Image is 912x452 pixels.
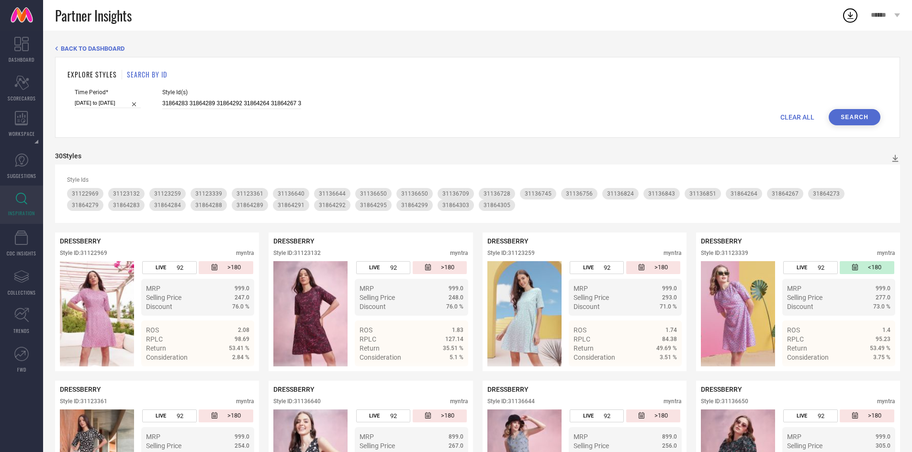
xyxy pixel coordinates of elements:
[195,202,222,209] span: 31864288
[146,442,181,450] span: Selling Price
[199,409,253,422] div: Number of days since the style was first listed on the platform
[60,261,134,366] img: Style preview image
[574,353,615,361] span: Consideration
[7,250,36,257] span: CDC INSIGHTS
[604,412,610,419] span: 92
[235,442,249,449] span: 254.0
[570,261,624,274] div: Number of days the style has been live on the platform
[787,285,801,292] span: MRP
[441,264,454,272] span: >180
[787,353,829,361] span: Consideration
[487,250,535,256] div: Style ID: 31123259
[55,152,81,160] div: 30 Styles
[868,412,881,420] span: >180
[441,412,454,420] span: >180
[701,250,748,256] div: Style ID: 31123339
[113,202,140,209] span: 31864283
[162,89,301,96] span: Style Id(s)
[882,327,890,333] span: 1.4
[787,344,807,352] span: Return
[442,202,469,209] span: 31864303
[273,386,315,393] span: DRESSBERRY
[360,335,376,343] span: RPLC
[369,413,380,419] span: LIVE
[235,285,249,292] span: 999.0
[60,398,107,405] div: Style ID: 31123361
[273,261,348,366] div: Click to view image
[67,176,888,183] div: Style Ids
[146,326,159,334] span: ROS
[877,250,895,256] div: myntra
[278,202,304,209] span: 31864291
[154,190,181,197] span: 31123259
[177,412,183,419] span: 92
[13,327,30,334] span: TRENDS
[626,409,680,422] div: Number of days since the style was first listed on the platform
[273,237,315,245] span: DRESSBERRY
[55,45,900,52] div: Back TO Dashboard
[656,345,677,352] span: 49.69 %
[232,354,249,361] span: 2.84 %
[701,261,775,366] img: Style preview image
[873,303,890,310] span: 73.0 %
[574,344,594,352] span: Return
[319,202,346,209] span: 31864292
[72,202,99,209] span: 31864279
[583,413,594,419] span: LIVE
[360,433,374,441] span: MRP
[662,433,677,440] span: 899.0
[876,336,890,342] span: 95.23
[146,344,166,352] span: Return
[401,190,428,197] span: 31136650
[660,354,677,361] span: 3.51 %
[870,345,890,352] span: 53.49 %
[664,398,682,405] div: myntra
[413,409,467,422] div: Number of days since the style was first listed on the platform
[72,190,99,197] span: 31122969
[487,386,529,393] span: DRESSBERRY
[195,190,222,197] span: 31123339
[360,442,395,450] span: Selling Price
[574,326,586,334] span: ROS
[146,303,172,310] span: Discount
[662,294,677,301] span: 293.0
[859,371,890,378] a: Details
[360,294,395,301] span: Selling Price
[829,109,880,125] button: Search
[156,265,166,271] span: LIVE
[360,285,374,292] span: MRP
[235,336,249,342] span: 98.69
[68,69,117,79] h1: EXPLORE STYLES
[452,327,463,333] span: 1.83
[60,261,134,366] div: Click to view image
[356,409,410,422] div: Number of days the style has been live on the platform
[660,303,677,310] span: 71.0 %
[236,250,254,256] div: myntra
[525,190,552,197] span: 31136745
[113,190,140,197] span: 31123132
[813,190,840,197] span: 31864273
[146,433,160,441] span: MRP
[228,371,249,378] span: Details
[55,6,132,25] span: Partner Insights
[360,326,372,334] span: ROS
[446,303,463,310] span: 76.0 %
[877,398,895,405] div: myntra
[487,398,535,405] div: Style ID: 31136644
[648,190,675,197] span: 31136843
[60,237,101,245] span: DRESSBERRY
[61,45,124,52] span: BACK TO DASHBOARD
[797,413,807,419] span: LIVE
[574,433,588,441] span: MRP
[360,303,386,310] span: Discount
[60,386,101,393] span: DRESSBERRY
[413,261,467,274] div: Number of days since the style was first listed on the platform
[484,190,510,197] span: 31136728
[574,442,609,450] span: Selling Price
[390,264,397,271] span: 92
[127,69,167,79] h1: SEARCH BY ID
[701,386,742,393] span: DRESSBERRY
[360,202,387,209] span: 31864295
[273,398,321,405] div: Style ID: 31136640
[273,261,348,366] img: Style preview image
